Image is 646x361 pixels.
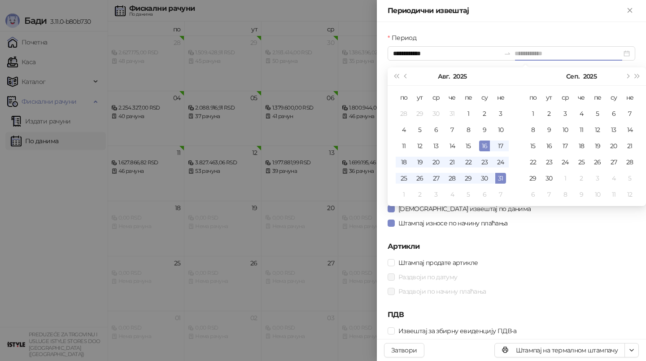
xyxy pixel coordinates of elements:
[560,189,571,200] div: 8
[493,89,509,106] th: не
[395,326,520,336] span: Извештај за збирну евиденцију ПДВ-а
[398,189,409,200] div: 1
[573,122,589,138] td: 2025-09-11
[460,122,476,138] td: 2025-08-08
[494,343,625,357] button: Штампај на термалном штампачу
[395,218,511,228] span: Штампај износе по начину плаћања
[606,138,622,154] td: 2025-09-20
[525,186,541,203] td: 2025-10-06
[398,157,409,167] div: 18
[576,189,587,200] div: 9
[541,89,557,106] th: ут
[401,67,411,85] button: Претходни месец (PageUp)
[544,189,554,200] div: 7
[608,141,619,151] div: 20
[476,89,493,106] th: су
[624,5,635,16] button: Close
[576,141,587,151] div: 18
[541,154,557,170] td: 2025-09-23
[428,106,444,122] td: 2025-07-30
[395,272,461,282] span: Раздвоји по датуму
[460,154,476,170] td: 2025-08-22
[460,89,476,106] th: пе
[544,157,554,167] div: 23
[557,89,573,106] th: ср
[528,108,538,119] div: 1
[431,157,441,167] div: 20
[412,89,428,106] th: ут
[476,154,493,170] td: 2025-08-23
[415,157,425,167] div: 19
[444,154,460,170] td: 2025-08-21
[622,67,632,85] button: Следећи месец (PageDown)
[396,122,412,138] td: 2025-08-04
[393,48,500,58] input: Период
[396,170,412,186] td: 2025-08-25
[479,173,490,184] div: 30
[447,141,458,151] div: 14
[557,106,573,122] td: 2025-09-03
[624,124,635,135] div: 14
[428,154,444,170] td: 2025-08-20
[493,186,509,203] td: 2025-09-07
[624,141,635,151] div: 21
[541,138,557,154] td: 2025-09-16
[479,189,490,200] div: 6
[476,186,493,203] td: 2025-09-06
[525,89,541,106] th: по
[388,33,422,43] label: Период
[622,154,638,170] td: 2025-09-28
[396,106,412,122] td: 2025-07-28
[431,141,441,151] div: 13
[388,241,635,252] h5: Артикли
[463,108,474,119] div: 1
[463,157,474,167] div: 22
[541,106,557,122] td: 2025-09-02
[453,67,467,85] button: Изабери годину
[431,124,441,135] div: 6
[396,89,412,106] th: по
[560,157,571,167] div: 24
[460,186,476,203] td: 2025-09-05
[504,50,511,57] span: to
[444,186,460,203] td: 2025-09-04
[493,170,509,186] td: 2025-08-31
[560,124,571,135] div: 10
[460,170,476,186] td: 2025-08-29
[622,106,638,122] td: 2025-09-07
[415,141,425,151] div: 12
[606,154,622,170] td: 2025-09-27
[589,122,606,138] td: 2025-09-12
[528,124,538,135] div: 8
[412,170,428,186] td: 2025-08-26
[624,108,635,119] div: 7
[544,124,554,135] div: 9
[589,170,606,186] td: 2025-10-03
[447,173,458,184] div: 28
[528,173,538,184] div: 29
[495,157,506,167] div: 24
[398,173,409,184] div: 25
[388,309,635,320] h5: ПДВ
[495,189,506,200] div: 7
[428,89,444,106] th: ср
[479,141,490,151] div: 16
[412,122,428,138] td: 2025-08-05
[476,122,493,138] td: 2025-08-09
[541,186,557,203] td: 2025-10-07
[576,108,587,119] div: 4
[479,108,490,119] div: 2
[493,154,509,170] td: 2025-08-24
[576,173,587,184] div: 2
[463,141,474,151] div: 15
[447,189,458,200] div: 4
[412,186,428,203] td: 2025-09-02
[622,89,638,106] th: не
[624,157,635,167] div: 28
[447,108,458,119] div: 31
[541,122,557,138] td: 2025-09-09
[444,138,460,154] td: 2025-08-14
[622,138,638,154] td: 2025-09-21
[589,186,606,203] td: 2025-10-10
[428,122,444,138] td: 2025-08-06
